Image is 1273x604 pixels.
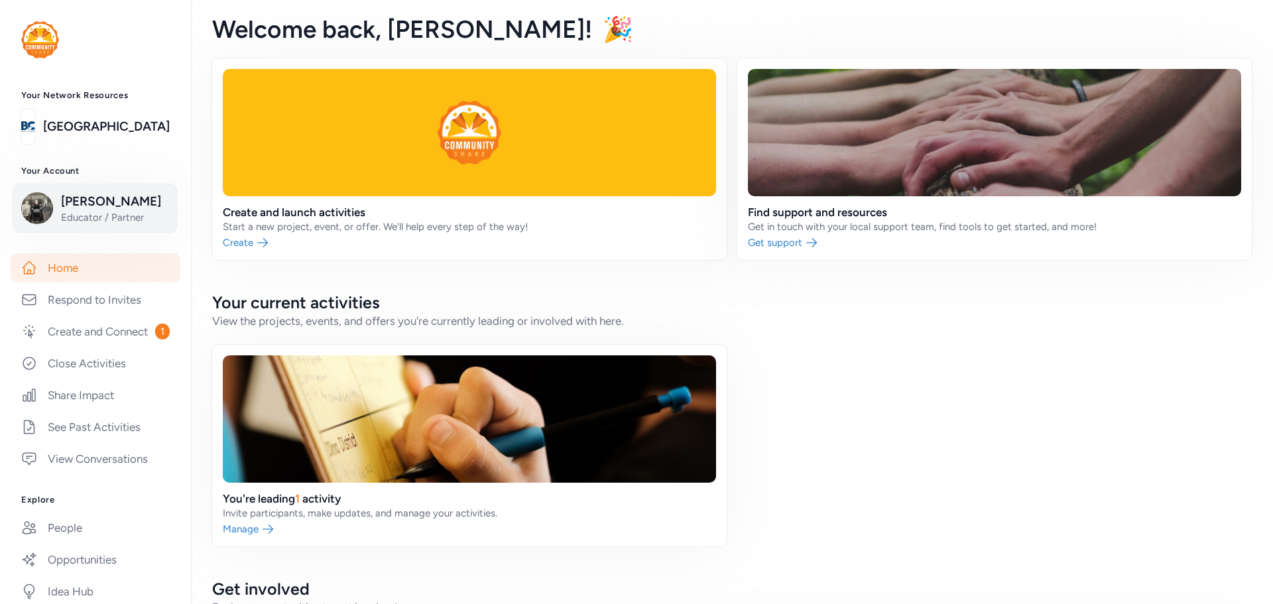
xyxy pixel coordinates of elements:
a: Respond to Invites [11,285,180,314]
span: [PERSON_NAME] [61,192,168,211]
a: Share Impact [11,381,180,410]
a: Opportunities [11,545,180,574]
span: Educator / Partner [61,211,168,224]
a: Close Activities [11,349,180,378]
span: 🎉 [603,15,633,44]
h3: Your Account [21,166,170,176]
span: Welcome back , [PERSON_NAME]! [212,15,592,44]
img: logo [21,112,35,141]
h3: Your Network Resources [21,90,170,101]
h2: Get involved [212,578,1252,599]
div: View the projects, events, and offers you're currently leading or involved with here. [212,313,1252,329]
button: [PERSON_NAME]Educator / Partner [13,184,177,233]
h2: Your current activities [212,292,1252,313]
img: logo [21,21,59,58]
a: View Conversations [11,444,180,473]
a: People [11,513,180,542]
a: Home [11,253,180,282]
a: [GEOGRAPHIC_DATA] [43,117,170,136]
a: See Past Activities [11,412,180,442]
a: Create and Connect1 [11,317,180,346]
h3: Explore [21,495,170,505]
span: 1 [155,324,170,339]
